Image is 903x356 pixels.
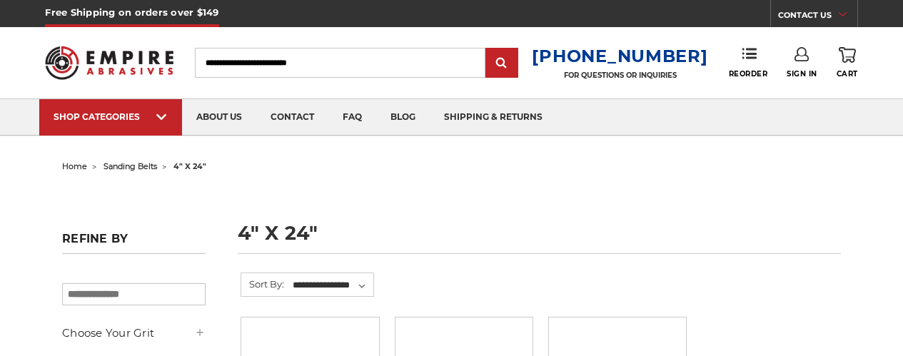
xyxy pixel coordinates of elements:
[256,99,328,136] a: contact
[173,161,206,171] span: 4" x 24"
[532,71,707,80] p: FOR QUESTIONS OR INQUIRIES
[104,161,157,171] a: sanding belts
[729,47,768,78] a: Reorder
[328,99,376,136] a: faq
[62,325,206,342] h5: Choose Your Grit
[837,69,858,78] span: Cart
[837,47,858,78] a: Cart
[787,69,817,78] span: Sign In
[778,7,857,27] a: CONTACT US
[45,38,173,88] img: Empire Abrasives
[182,99,256,136] a: about us
[54,111,168,122] div: SHOP CATEGORIES
[488,49,516,78] input: Submit
[532,46,707,66] a: [PHONE_NUMBER]
[62,232,206,254] h5: Refine by
[241,273,284,295] label: Sort By:
[291,275,373,296] select: Sort By:
[62,161,87,171] a: home
[430,99,557,136] a: shipping & returns
[729,69,768,78] span: Reorder
[238,223,841,254] h1: 4" x 24"
[376,99,430,136] a: blog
